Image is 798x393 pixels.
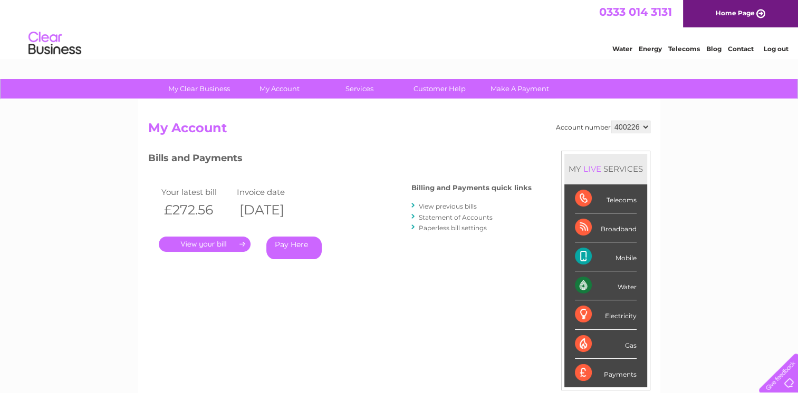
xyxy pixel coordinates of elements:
[156,79,243,99] a: My Clear Business
[639,45,662,53] a: Energy
[419,202,477,210] a: View previous bills
[148,121,650,141] h2: My Account
[575,213,637,242] div: Broadband
[575,184,637,213] div: Telecoms
[575,271,637,300] div: Water
[150,6,649,51] div: Clear Business is a trading name of Verastar Limited (registered in [GEOGRAPHIC_DATA] No. 3667643...
[575,359,637,387] div: Payments
[612,45,632,53] a: Water
[575,300,637,329] div: Electricity
[564,154,647,184] div: MY SERVICES
[159,237,251,252] a: .
[575,330,637,359] div: Gas
[236,79,323,99] a: My Account
[581,164,603,174] div: LIVE
[763,45,788,53] a: Log out
[234,185,310,199] td: Invoice date
[396,79,483,99] a: Customer Help
[234,199,310,221] th: [DATE]
[728,45,754,53] a: Contact
[419,213,493,221] a: Statement of Accounts
[316,79,403,99] a: Services
[706,45,722,53] a: Blog
[668,45,700,53] a: Telecoms
[159,185,235,199] td: Your latest bill
[159,199,235,221] th: £272.56
[575,242,637,271] div: Mobile
[266,237,322,259] a: Pay Here
[411,184,532,192] h4: Billing and Payments quick links
[599,5,672,18] a: 0333 014 3131
[419,224,487,232] a: Paperless bill settings
[556,121,650,133] div: Account number
[476,79,563,99] a: Make A Payment
[148,151,532,169] h3: Bills and Payments
[28,27,82,60] img: logo.png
